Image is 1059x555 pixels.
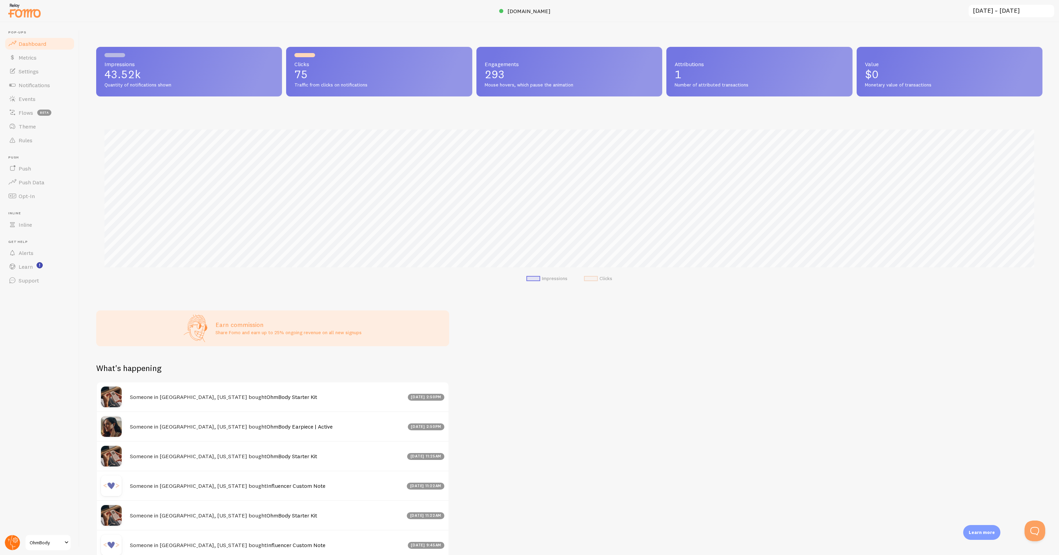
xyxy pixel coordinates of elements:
p: Share Fomo and earn up to 25% ongoing revenue on all new signups [215,329,362,336]
a: OhmBody [25,534,71,551]
span: beta [37,110,51,116]
h3: Earn commission [215,321,362,329]
p: 43.52k [104,69,274,80]
svg: <p>Watch New Feature Tutorials!</p> [37,262,43,268]
a: Dashboard [4,37,75,51]
p: 1 [675,69,844,80]
div: Learn more [963,525,1000,540]
a: Support [4,274,75,287]
a: OhmBody Starter Kit [266,453,317,460]
a: Influencer Custom Note [266,482,325,489]
div: [DATE] 11:25am [407,453,444,460]
span: Events [19,95,36,102]
span: Flows [19,109,33,116]
h2: What's happening [96,363,161,373]
a: OhmBody Starter Kit [266,393,317,400]
span: Value [865,61,1034,67]
h4: Someone in [GEOGRAPHIC_DATA], [US_STATE] bought [130,512,403,519]
span: Push [19,165,31,172]
span: Get Help [8,240,75,244]
iframe: Help Scout Beacon - Open [1025,521,1045,541]
a: Learn [4,260,75,274]
span: OhmBody [30,538,62,547]
a: Alerts [4,246,75,260]
p: Learn more [969,529,995,536]
span: Mouse hovers, which pause the animation [485,82,654,88]
a: Rules [4,133,75,147]
div: [DATE] 11:22am [407,483,444,490]
p: 75 [294,69,464,80]
span: Theme [19,123,36,130]
div: [DATE] 11:22am [407,512,444,519]
h4: Someone in [GEOGRAPHIC_DATA], [US_STATE] bought [130,453,403,460]
span: Inline [8,211,75,216]
span: Settings [19,68,39,75]
a: OhmBody Earpiece | Active [266,423,333,430]
span: Traffic from clicks on notifications [294,82,464,88]
a: Metrics [4,51,75,64]
p: 293 [485,69,654,80]
h4: Someone in [GEOGRAPHIC_DATA], [US_STATE] bought [130,542,404,549]
a: Settings [4,64,75,78]
span: Inline [19,221,32,228]
span: Impressions [104,61,274,67]
span: Opt-In [19,193,35,199]
span: Monetary value of transactions [865,82,1034,88]
img: fomo-relay-logo-orange.svg [7,2,42,19]
li: Impressions [526,276,567,282]
span: Metrics [19,54,37,61]
h4: Someone in [GEOGRAPHIC_DATA], [US_STATE] bought [130,482,403,490]
a: Flows beta [4,106,75,120]
div: [DATE] 9:45am [408,542,445,549]
span: Notifications [19,82,50,89]
span: Attributions [675,61,844,67]
div: [DATE] 2:50pm [408,394,445,401]
span: Push Data [19,179,44,186]
span: Clicks [294,61,464,67]
span: Push [8,155,75,160]
span: $0 [865,68,879,81]
div: [DATE] 2:50pm [408,423,445,430]
a: Push Data [4,175,75,189]
a: Notifications [4,78,75,92]
span: Pop-ups [8,30,75,35]
a: OhmBody Starter Kit [266,512,317,519]
a: Inline [4,218,75,232]
span: Learn [19,263,33,270]
span: Dashboard [19,40,46,47]
a: Theme [4,120,75,133]
span: Support [19,277,39,284]
a: Push [4,162,75,175]
span: Rules [19,137,32,144]
h4: Someone in [GEOGRAPHIC_DATA], [US_STATE] bought [130,393,404,401]
a: Opt-In [4,189,75,203]
li: Clicks [584,276,612,282]
span: Number of attributed transactions [675,82,844,88]
a: Influencer Custom Note [266,542,325,548]
a: Events [4,92,75,106]
span: Quantity of notifications shown [104,82,274,88]
span: Alerts [19,249,33,256]
h4: Someone in [GEOGRAPHIC_DATA], [US_STATE] bought [130,423,404,430]
span: Engagements [485,61,654,67]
